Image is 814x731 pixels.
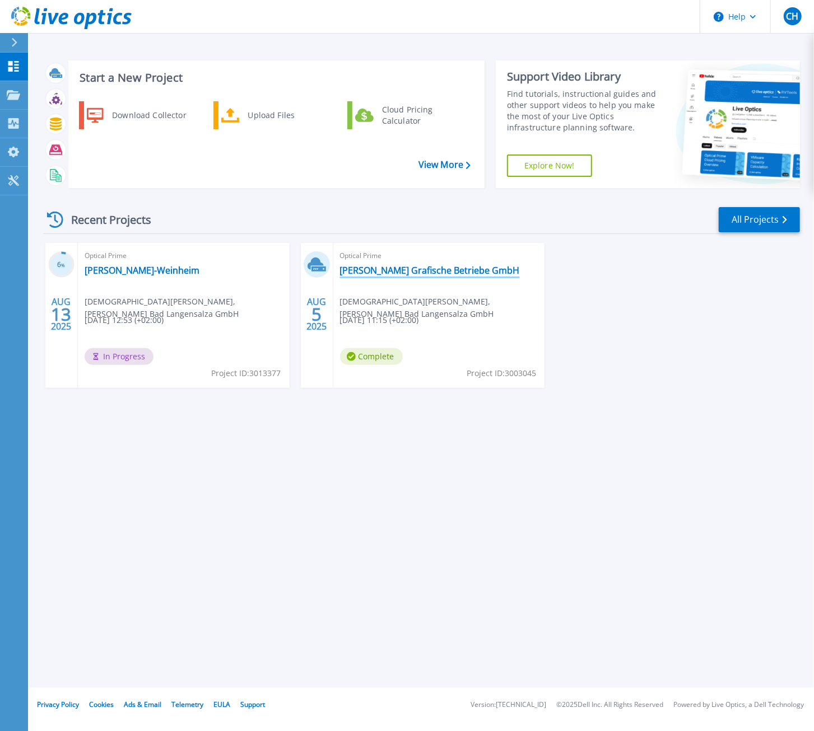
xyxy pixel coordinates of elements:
[347,101,462,129] a: Cloud Pricing Calculator
[61,262,65,268] span: %
[507,154,592,177] a: Explore Now!
[556,701,663,709] li: © 2025 Dell Inc. All Rights Reserved
[80,72,470,84] h3: Start a New Project
[50,294,72,335] div: AUG 2025
[376,104,459,126] div: Cloud Pricing Calculator
[213,101,328,129] a: Upload Files
[43,206,166,233] div: Recent Projects
[79,101,194,129] a: Download Collector
[340,250,538,262] span: Optical Prime
[340,296,545,320] span: [DEMOGRAPHIC_DATA][PERSON_NAME] , [PERSON_NAME] Bad Langensalza GmbH
[340,314,419,326] span: [DATE] 11:15 (+02:00)
[213,700,230,709] a: EULA
[786,12,798,21] span: CH
[51,310,71,319] span: 13
[471,701,546,709] li: Version: [TECHNICAL_ID]
[311,310,322,319] span: 5
[85,250,283,262] span: Optical Prime
[467,367,536,379] span: Project ID: 3003045
[240,700,265,709] a: Support
[507,88,659,133] div: Find tutorials, instructional guides and other support videos to help you make the most of your L...
[85,265,199,276] a: [PERSON_NAME]-Weinheim
[85,348,154,365] span: In Progress
[48,259,75,271] h3: 6
[418,160,471,170] a: View More
[106,104,191,126] div: Download Collector
[171,700,203,709] a: Telemetry
[85,314,164,326] span: [DATE] 12:53 (+02:00)
[124,700,161,709] a: Ads & Email
[719,207,800,232] a: All Projects
[85,296,290,320] span: [DEMOGRAPHIC_DATA][PERSON_NAME] , [PERSON_NAME] Bad Langensalza GmbH
[212,367,281,379] span: Project ID: 3013377
[243,104,325,126] div: Upload Files
[37,700,79,709] a: Privacy Policy
[306,294,327,335] div: AUG 2025
[507,69,659,84] div: Support Video Library
[673,701,804,709] li: Powered by Live Optics, a Dell Technology
[89,700,114,709] a: Cookies
[340,265,520,276] a: [PERSON_NAME] Grafische Betriebe GmbH
[340,348,403,365] span: Complete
